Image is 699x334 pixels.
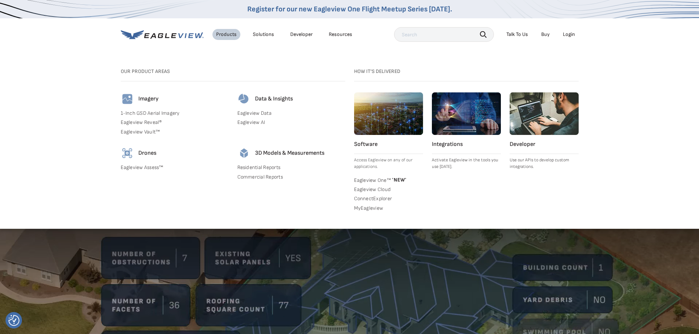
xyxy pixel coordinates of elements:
a: Buy [541,31,550,38]
div: Talk To Us [506,31,528,38]
img: imagery-icon.svg [121,92,134,106]
img: developer.webp [510,92,579,135]
h3: Our Product Areas [121,68,345,75]
h4: Data & Insights [255,95,293,103]
h4: Developer [510,141,579,148]
a: Developer [290,31,313,38]
p: Activate Eagleview in the tools you use [DATE]. [432,157,501,170]
a: Eagleview Vault™ [121,129,229,135]
p: Use our APIs to develop custom integrations. [510,157,579,170]
a: ConnectExplorer [354,195,423,202]
a: Eagleview Data [237,110,345,117]
img: Revisit consent button [8,315,19,326]
a: Developer Use our APIs to develop custom integrations. [510,92,579,170]
img: 3d-models-icon.svg [237,147,251,160]
h4: 3D Models & Measurements [255,150,324,157]
button: Consent Preferences [8,315,19,326]
a: Eagleview One™ *NEW* [354,176,423,183]
h4: Software [354,141,423,148]
a: Eagleview Reveal® [121,119,229,126]
span: NEW [391,177,407,183]
a: Eagleview Cloud [354,186,423,193]
h4: Imagery [138,95,159,103]
div: Login [563,31,575,38]
h3: How it's Delivered [354,68,579,75]
img: data-icon.svg [237,92,251,106]
div: Resources [329,31,352,38]
div: Solutions [253,31,274,38]
input: Search [394,27,494,42]
a: Register for our new Eagleview One Flight Meetup Series [DATE]. [247,5,452,14]
a: Commercial Reports [237,174,345,180]
a: Eagleview Assess™ [121,164,229,171]
p: Access Eagleview on any of our applications. [354,157,423,170]
h4: Drones [138,150,156,157]
a: 1-Inch GSD Aerial Imagery [121,110,229,117]
div: Products [216,31,237,38]
a: Integrations Activate Eagleview in the tools you use [DATE]. [432,92,501,170]
h4: Integrations [432,141,501,148]
a: Eagleview AI [237,119,345,126]
a: MyEagleview [354,205,423,212]
img: drones-icon.svg [121,147,134,160]
img: software.webp [354,92,423,135]
img: integrations.webp [432,92,501,135]
a: Residential Reports [237,164,345,171]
